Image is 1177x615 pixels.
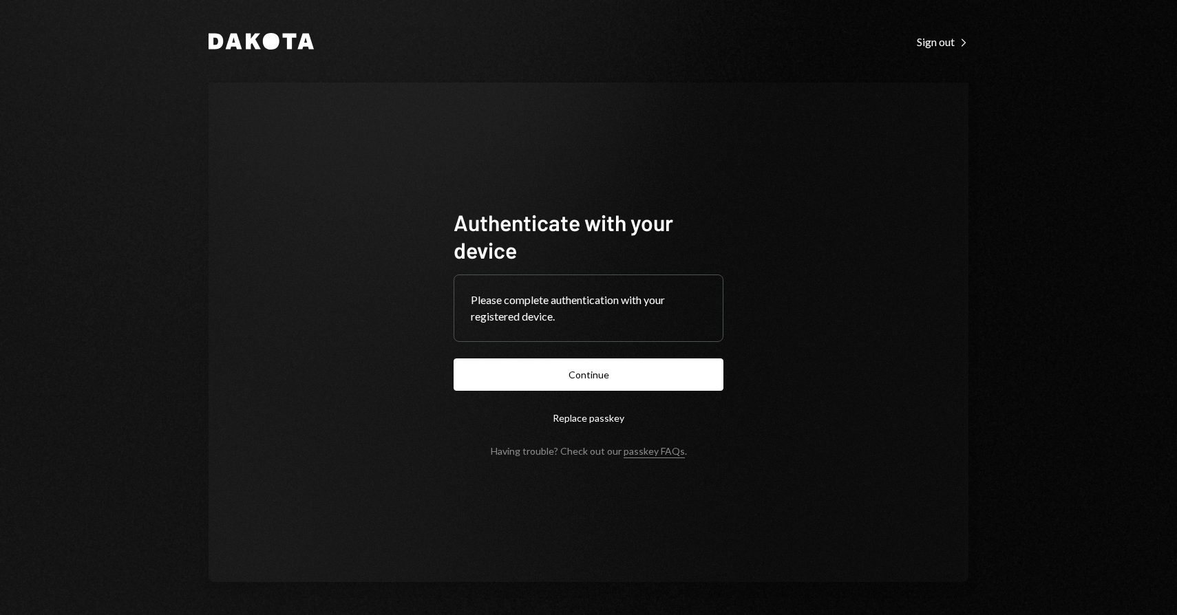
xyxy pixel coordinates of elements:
[491,445,687,457] div: Having trouble? Check out our .
[624,445,685,458] a: passkey FAQs
[454,208,723,263] h1: Authenticate with your device
[471,292,706,325] div: Please complete authentication with your registered device.
[454,358,723,391] button: Continue
[917,34,968,49] a: Sign out
[454,402,723,434] button: Replace passkey
[917,35,968,49] div: Sign out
